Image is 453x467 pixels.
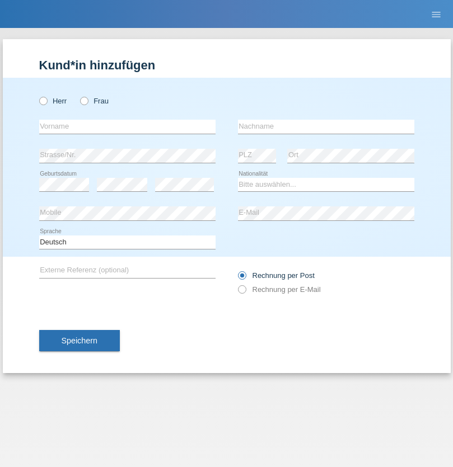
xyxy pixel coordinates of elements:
label: Frau [80,97,109,105]
input: Herr [39,97,46,104]
input: Rechnung per Post [238,271,245,285]
input: Rechnung per E-Mail [238,285,245,299]
a: menu [425,11,447,17]
button: Speichern [39,330,120,351]
label: Rechnung per E-Mail [238,285,321,294]
label: Herr [39,97,67,105]
input: Frau [80,97,87,104]
span: Speichern [62,336,97,345]
label: Rechnung per Post [238,271,315,280]
i: menu [431,9,442,20]
h1: Kund*in hinzufügen [39,58,414,72]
